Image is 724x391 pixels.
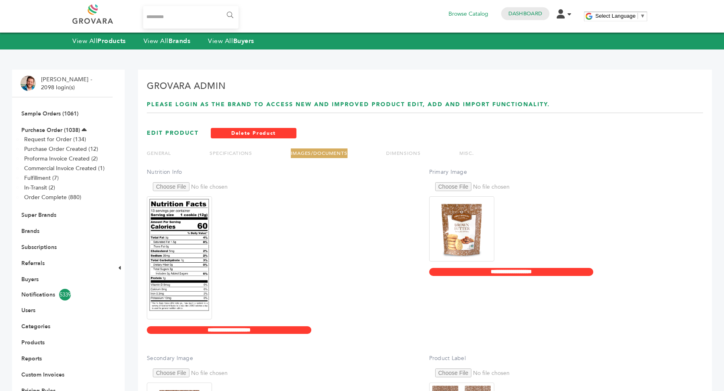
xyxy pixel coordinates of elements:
[21,243,57,251] a: Subscriptions
[21,289,103,300] a: Notifications5339
[233,37,254,45] strong: Buyers
[21,211,56,219] a: Super Brands
[21,323,50,330] a: Categories
[147,129,199,137] h1: EDIT PRODUCT
[147,101,703,109] h1: Please login as the Brand to access new and improved Product Edit, Add and Import functionality.
[448,10,488,19] a: Browse Catalog
[595,13,636,19] span: Select Language
[24,165,105,172] a: Commercial Invoice Created (1)
[21,259,45,267] a: Referrals
[24,136,86,143] a: Request for Order (134)
[59,289,71,300] span: 5339
[459,150,474,156] a: MISC.
[72,37,126,45] a: View AllProducts
[508,10,542,17] a: Dashboard
[429,196,494,261] img: unna_008095_primary.png
[211,128,296,138] a: Delete Product
[386,150,421,156] a: DIMENSIONS
[24,145,98,153] a: Purchase Order Created (12)
[21,227,39,235] a: Brands
[429,354,703,362] label: Product Label
[640,13,645,19] span: ▼
[21,126,80,134] a: Purchase Order (1038)
[169,37,190,45] strong: Brands
[24,174,59,182] a: Fulfillment (7)
[147,150,171,156] a: GENERAL
[144,37,191,45] a: View AllBrands
[147,196,212,320] img: unna_008095_nutrition.png
[595,13,645,19] a: Select Language​
[429,168,703,176] label: Primary Image
[147,354,421,362] label: Secondary Image
[21,276,39,283] a: Buyers
[21,307,35,314] a: Users
[291,150,348,156] a: IMAGES/DOCUMENTS
[21,371,64,379] a: Custom Invoices
[21,110,78,117] a: Sample Orders (1061)
[147,168,421,176] label: Nutrition Info
[24,193,81,201] a: Order Complete (880)
[208,37,254,45] a: View AllBuyers
[147,80,703,97] h2: Grovara Admin
[97,37,125,45] strong: Products
[21,355,42,362] a: Reports
[24,184,55,191] a: In-Transit (2)
[210,150,252,156] a: SPECIFICATIONS
[41,76,94,91] li: [PERSON_NAME] - 2098 login(s)
[24,155,98,163] a: Proforma Invoice Created (2)
[143,6,239,29] input: Search...
[21,339,45,346] a: Products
